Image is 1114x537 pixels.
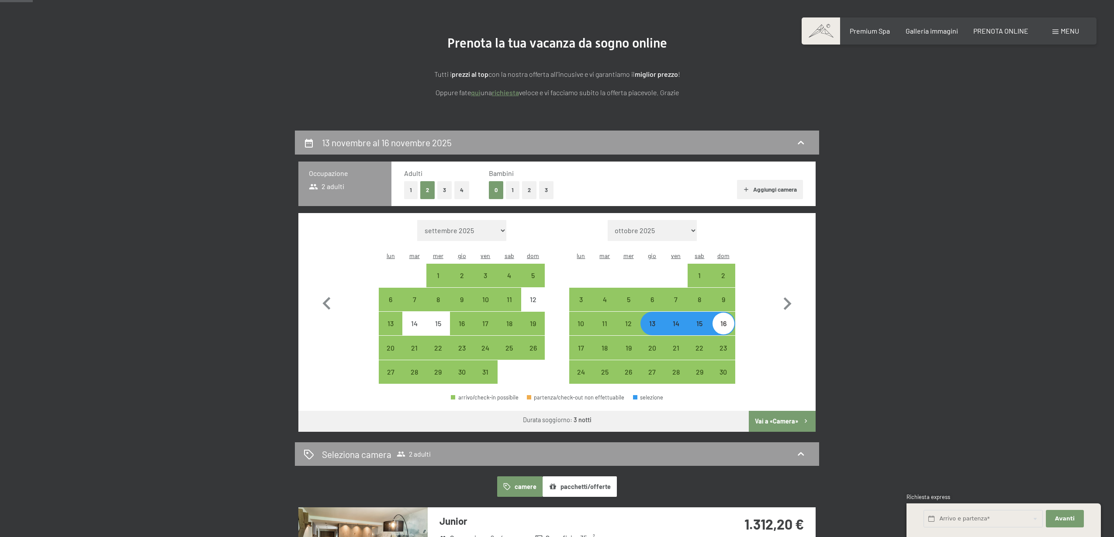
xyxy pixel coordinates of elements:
[712,336,735,359] div: Sun Nov 23 2025
[450,360,474,384] div: Thu Oct 30 2025
[713,320,734,342] div: 16
[569,312,593,335] div: arrivo/check-in possibile
[713,368,734,390] div: 30
[403,296,425,318] div: 7
[522,272,544,294] div: 5
[439,514,699,528] h3: Junior
[506,181,519,199] button: 1
[671,252,681,259] abbr: venerdì
[616,360,640,384] div: Wed Nov 26 2025
[688,336,711,359] div: Sat Nov 22 2025
[522,296,544,318] div: 12
[402,336,426,359] div: arrivo/check-in possibile
[599,252,610,259] abbr: martedì
[521,288,545,311] div: arrivo/check-in non effettuabile
[688,368,710,390] div: 29
[713,344,734,366] div: 23
[402,360,426,384] div: arrivo/check-in possibile
[474,344,496,366] div: 24
[641,344,663,366] div: 20
[712,360,735,384] div: arrivo/check-in possibile
[593,336,616,359] div: Tue Nov 18 2025
[505,252,514,259] abbr: sabato
[1055,515,1075,523] span: Avanti
[688,288,711,311] div: Sat Nov 08 2025
[322,137,452,148] h2: 13 novembre al 16 novembre 2025
[497,476,543,496] button: camere
[617,296,639,318] div: 5
[522,181,536,199] button: 2
[426,336,450,359] div: arrivo/check-in possibile
[521,312,545,335] div: Sun Oct 19 2025
[427,296,449,318] div: 8
[664,288,688,311] div: arrivo/check-in possibile
[404,181,418,199] button: 1
[539,181,554,199] button: 3
[426,288,450,311] div: Wed Oct 08 2025
[426,288,450,311] div: arrivo/check-in possibile
[688,360,711,384] div: arrivo/check-in possibile
[474,264,497,287] div: arrivo/check-in possibile
[498,312,521,335] div: arrivo/check-in possibile
[640,312,664,335] div: Thu Nov 13 2025
[450,312,474,335] div: Thu Oct 16 2025
[521,264,545,287] div: arrivo/check-in possibile
[474,312,497,335] div: Fri Oct 17 2025
[617,344,639,366] div: 19
[641,320,663,342] div: 13
[380,320,401,342] div: 13
[744,516,804,532] strong: 1.312,20 €
[569,336,593,359] div: arrivo/check-in possibile
[451,296,473,318] div: 9
[616,336,640,359] div: Wed Nov 19 2025
[664,312,688,335] div: arrivo/check-in possibile
[593,288,616,311] div: arrivo/check-in possibile
[527,395,625,400] div: partenza/check-out non effettuabile
[635,70,678,78] strong: miglior prezzo
[379,288,402,311] div: arrivo/check-in possibile
[665,320,687,342] div: 14
[664,336,688,359] div: arrivo/check-in possibile
[451,344,473,366] div: 23
[426,312,450,335] div: arrivo/check-in non effettuabile
[474,368,496,390] div: 31
[489,169,514,177] span: Bambini
[521,312,545,335] div: arrivo/check-in possibile
[594,368,616,390] div: 25
[427,272,449,294] div: 1
[426,312,450,335] div: Wed Oct 15 2025
[569,288,593,311] div: arrivo/check-in possibile
[641,368,663,390] div: 27
[474,312,497,335] div: arrivo/check-in possibile
[402,312,426,335] div: Tue Oct 14 2025
[543,476,617,496] button: pacchetti/offerte
[640,336,664,359] div: Thu Nov 20 2025
[498,312,521,335] div: Sat Oct 18 2025
[474,296,496,318] div: 10
[380,368,401,390] div: 27
[688,344,710,366] div: 22
[616,312,640,335] div: arrivo/check-in possibile
[664,288,688,311] div: Fri Nov 07 2025
[850,27,890,35] a: Premium Spa
[522,320,544,342] div: 19
[322,448,391,461] h2: Seleziona camera
[451,320,473,342] div: 16
[379,288,402,311] div: Mon Oct 06 2025
[616,336,640,359] div: arrivo/check-in possibile
[450,264,474,287] div: arrivo/check-in possibile
[688,288,711,311] div: arrivo/check-in possibile
[569,336,593,359] div: Mon Nov 17 2025
[713,272,734,294] div: 2
[640,360,664,384] div: arrivo/check-in possibile
[498,288,521,311] div: Sat Oct 11 2025
[712,288,735,311] div: arrivo/check-in possibile
[616,288,640,311] div: arrivo/check-in possibile
[521,336,545,359] div: arrivo/check-in possibile
[665,368,687,390] div: 28
[426,336,450,359] div: Wed Oct 22 2025
[616,312,640,335] div: Wed Nov 12 2025
[688,312,711,335] div: Sat Nov 15 2025
[409,252,420,259] abbr: martedì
